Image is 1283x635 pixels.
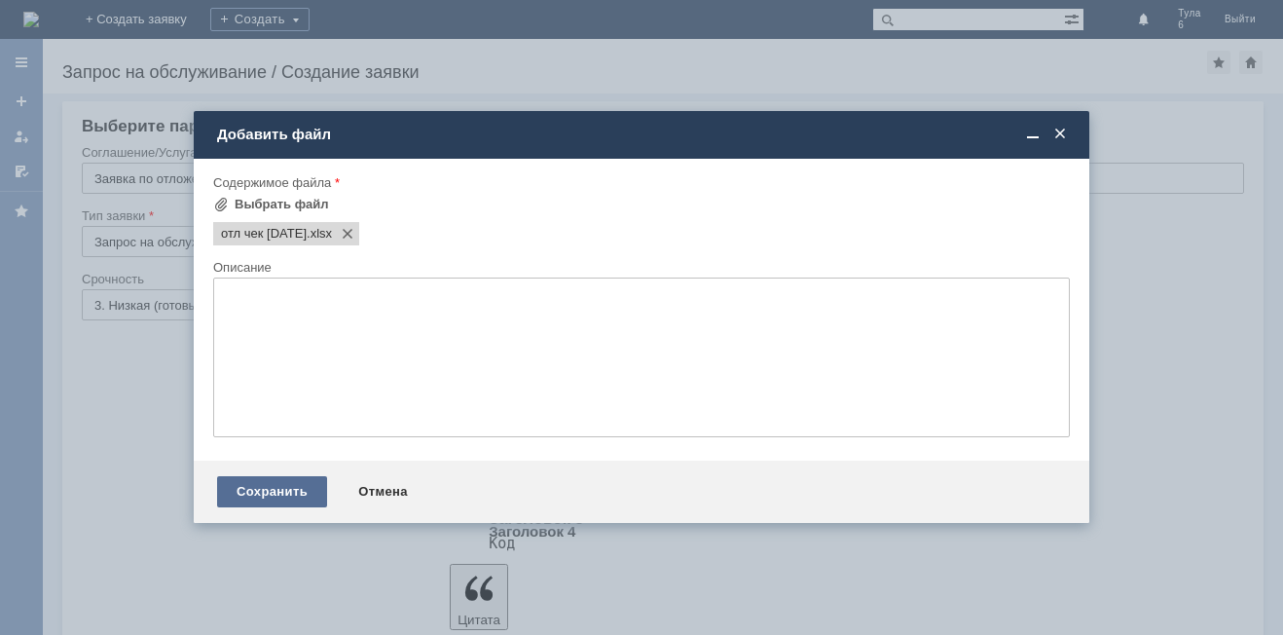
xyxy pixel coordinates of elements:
span: отл чек 13.09.2025.xlsx [221,226,307,242]
span: отл чек 13.09.2025.xlsx [307,226,332,242]
div: Описание [213,261,1066,274]
span: Закрыть [1050,126,1070,143]
span: Свернуть (Ctrl + M) [1023,126,1043,143]
div: добрый день просьба удалить отл чек от [DATE] [8,8,284,39]
div: Выбрать файл [235,197,329,212]
div: Добавить файл [217,126,1070,143]
div: Содержимое файла [213,176,1066,189]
